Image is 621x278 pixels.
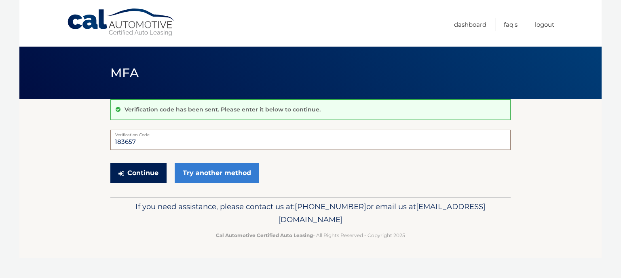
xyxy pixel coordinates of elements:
label: Verification Code [110,130,511,136]
a: Try another method [175,163,259,183]
p: - All Rights Reserved - Copyright 2025 [116,231,505,240]
button: Continue [110,163,167,183]
span: [EMAIL_ADDRESS][DOMAIN_NAME] [278,202,486,224]
a: Dashboard [454,18,486,31]
p: Verification code has been sent. Please enter it below to continue. [125,106,321,113]
strong: Cal Automotive Certified Auto Leasing [216,232,313,238]
p: If you need assistance, please contact us at: or email us at [116,200,505,226]
input: Verification Code [110,130,511,150]
a: Logout [535,18,554,31]
span: [PHONE_NUMBER] [295,202,366,211]
a: FAQ's [504,18,517,31]
span: MFA [110,65,139,80]
a: Cal Automotive [67,8,176,37]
